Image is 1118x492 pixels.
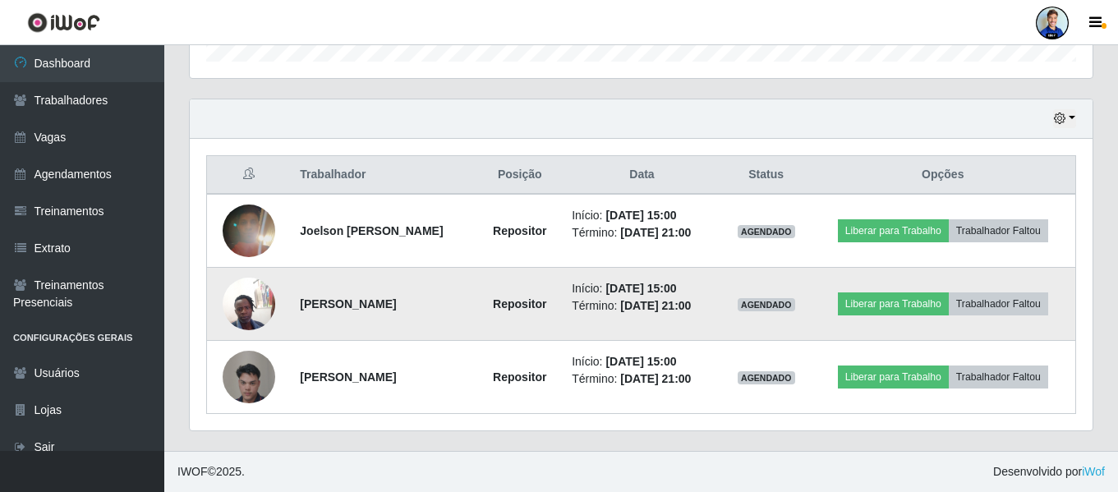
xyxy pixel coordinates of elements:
[477,156,562,195] th: Posição
[605,209,676,222] time: [DATE] 15:00
[838,292,949,315] button: Liberar para Trabalho
[300,370,396,384] strong: [PERSON_NAME]
[993,463,1105,481] span: Desenvolvido por
[223,174,275,288] img: 1757201594487.jpeg
[300,297,396,310] strong: [PERSON_NAME]
[562,156,722,195] th: Data
[838,366,949,389] button: Liberar para Trabalho
[290,156,477,195] th: Trabalhador
[605,282,676,295] time: [DATE] 15:00
[493,224,546,237] strong: Repositor
[572,207,712,224] li: Início:
[838,219,949,242] button: Liberar para Trabalho
[300,224,443,237] strong: Joelson [PERSON_NAME]
[1082,465,1105,478] a: iWof
[811,156,1076,195] th: Opções
[738,225,795,238] span: AGENDADO
[493,297,546,310] strong: Repositor
[605,355,676,368] time: [DATE] 15:00
[572,280,712,297] li: Início:
[620,299,691,312] time: [DATE] 21:00
[572,297,712,315] li: Término:
[223,330,275,424] img: 1757619939452.jpeg
[27,12,100,33] img: CoreUI Logo
[620,226,691,239] time: [DATE] 21:00
[722,156,811,195] th: Status
[949,366,1048,389] button: Trabalhador Faltou
[620,372,691,385] time: [DATE] 21:00
[572,224,712,241] li: Término:
[572,353,712,370] li: Início:
[177,463,245,481] span: © 2025 .
[738,371,795,384] span: AGENDADO
[177,465,208,478] span: IWOF
[738,298,795,311] span: AGENDADO
[949,292,1048,315] button: Trabalhador Faltou
[949,219,1048,242] button: Trabalhador Faltou
[493,370,546,384] strong: Repositor
[572,370,712,388] li: Término:
[223,269,275,338] img: 1756672317215.jpeg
